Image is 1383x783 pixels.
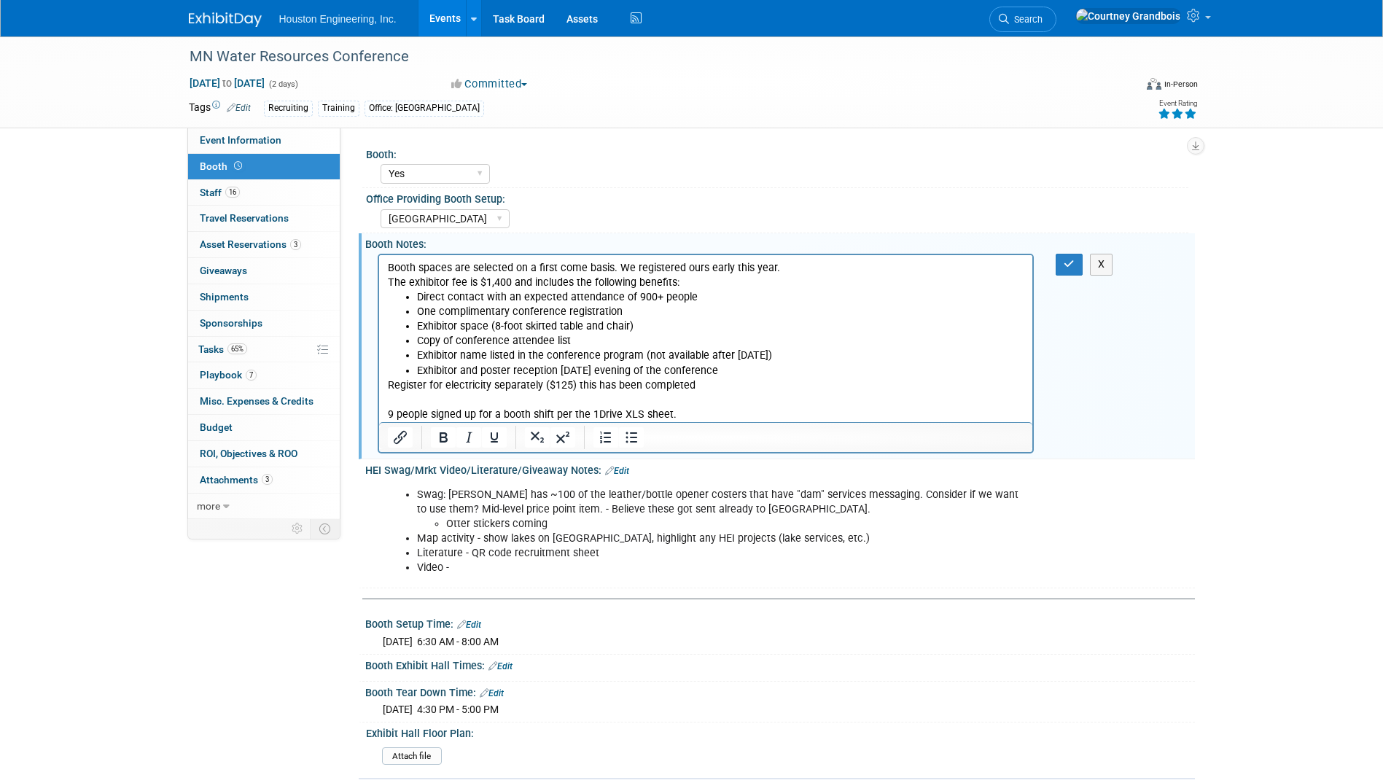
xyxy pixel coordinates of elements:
[246,370,257,381] span: 7
[525,427,550,448] button: Subscript
[231,160,245,171] span: Booth not reserved yet
[318,101,359,116] div: Training
[605,466,629,476] a: Edit
[290,239,301,250] span: 3
[379,255,1033,422] iframe: Rich Text Area
[446,517,1026,531] li: Otter stickers coming
[366,188,1188,206] div: Office Providing Booth Setup:
[366,144,1188,162] div: Booth:
[188,154,340,179] a: Booth
[366,722,1188,741] div: Exhibit Hall Floor Plan:
[188,337,340,362] a: Tasks65%
[593,427,618,448] button: Numbered list
[200,134,281,146] span: Event Information
[1164,79,1198,90] div: In-Person
[268,79,298,89] span: (2 days)
[188,258,340,284] a: Giveaways
[383,636,499,647] span: [DATE] 6:30 AM - 8:00 AM
[227,103,251,113] a: Edit
[488,661,513,671] a: Edit
[446,77,533,92] button: Committed
[184,44,1113,70] div: MN Water Resources Conference
[480,688,504,698] a: Edit
[262,474,273,485] span: 3
[225,187,240,198] span: 16
[619,427,644,448] button: Bullet list
[365,655,1195,674] div: Booth Exhibit Hall Times:
[365,459,1195,478] div: HEI Swag/Mrkt Video/Literature/Giveaway Notes:
[200,238,301,250] span: Asset Reservations
[264,101,313,116] div: Recruiting
[188,362,340,388] a: Playbook7
[200,291,249,303] span: Shipments
[431,427,456,448] button: Bold
[188,128,340,153] a: Event Information
[200,421,233,433] span: Budget
[383,704,499,715] span: [DATE] 4:30 PM - 5:00 PM
[188,180,340,206] a: Staff16
[220,77,234,89] span: to
[189,12,262,27] img: ExhibitDay
[198,343,247,355] span: Tasks
[365,101,484,116] div: Office: [GEOGRAPHIC_DATA]
[188,415,340,440] a: Budget
[188,389,340,414] a: Misc. Expenses & Credits
[189,77,265,90] span: [DATE] [DATE]
[188,441,340,467] a: ROI, Objectives & ROO
[417,488,1026,531] li: Swag: [PERSON_NAME] has ~100 of the leather/bottle opener costers that have "dam" services messag...
[188,206,340,231] a: Travel Reservations
[200,317,262,329] span: Sponsorships
[200,448,297,459] span: ROI, Objectives & ROO
[200,212,289,224] span: Travel Reservations
[1090,254,1113,275] button: X
[200,160,245,172] span: Booth
[189,100,251,117] td: Tags
[365,682,1195,701] div: Booth Tear Down Time:
[1048,76,1199,98] div: Event Format
[1009,14,1043,25] span: Search
[188,232,340,257] a: Asset Reservations3
[285,519,311,538] td: Personalize Event Tab Strip
[188,284,340,310] a: Shipments
[310,519,340,538] td: Toggle Event Tabs
[200,187,240,198] span: Staff
[456,427,481,448] button: Italic
[200,474,273,486] span: Attachments
[417,561,1026,575] li: Video -
[1075,8,1181,24] img: Courtney Grandbois
[388,427,413,448] button: Insert/edit link
[200,369,257,381] span: Playbook
[417,531,1026,546] li: Map activity - show lakes on [GEOGRAPHIC_DATA], highlight any HEI projects (lake services, etc.)
[989,7,1056,32] a: Search
[188,494,340,519] a: more
[200,265,247,276] span: Giveaways
[417,546,1026,561] li: Literature - QR code recruitment sheet
[1147,78,1161,90] img: Format-Inperson.png
[482,427,507,448] button: Underline
[227,343,247,354] span: 65%
[197,500,220,512] span: more
[279,13,397,25] span: Houston Engineering, Inc.
[188,467,340,493] a: Attachments3
[457,620,481,630] a: Edit
[365,613,1195,632] div: Booth Setup Time:
[550,427,575,448] button: Superscript
[200,395,313,407] span: Misc. Expenses & Credits
[188,311,340,336] a: Sponsorships
[1158,100,1197,107] div: Event Rating
[365,233,1195,252] div: Booth Notes:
